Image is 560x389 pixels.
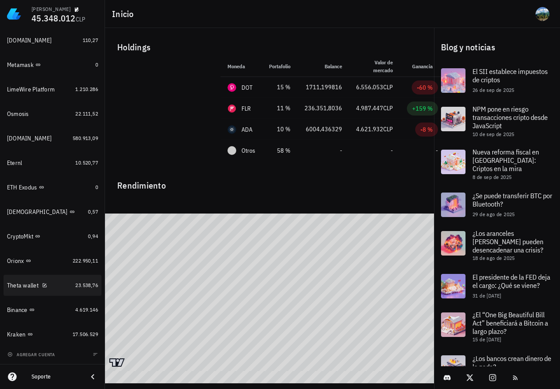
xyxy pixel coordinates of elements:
a: Metamask 0 [3,54,101,75]
span: CLP [383,104,393,112]
span: 31 de [DATE] [472,292,501,299]
span: 0 [95,184,98,190]
span: ¿El “One Big Beautiful Bill Act” beneficiará a Bitcoin a largo plazo? [472,310,548,336]
span: 23.538,76 [75,282,98,288]
span: 45.348.012 [31,12,76,24]
div: ETH Exodus [7,184,37,191]
span: ¿Se puede transferir BTC por Bluetooth? [472,191,552,208]
div: [DOMAIN_NAME] [7,135,52,142]
span: CLP [383,125,393,133]
span: Ganancia [412,63,438,70]
h1: Inicio [112,7,137,21]
th: Moneda [220,56,262,77]
div: -8 % [420,125,433,134]
span: 17.506.529 [73,331,98,337]
div: ADA-icon [227,125,236,134]
span: 0,57 [88,208,98,215]
span: El presidente de la FED deja el cargo: ¿Qué se viene? [472,273,550,290]
span: 10.520,77 [75,159,98,166]
div: Metamask [7,61,34,69]
span: - [340,147,342,154]
div: 1711,199816 [304,83,342,92]
a: LimeWire Platform 1.210.286 [3,79,101,100]
div: FLR [241,104,251,113]
div: Osmosis [7,110,29,118]
span: 6.556.053 [356,83,383,91]
span: 4.621.932 [356,125,383,133]
a: ¿El “One Big Beautiful Bill Act” beneficiará a Bitcoin a largo plazo? 15 de [DATE] [434,305,560,348]
a: Nueva reforma fiscal en [GEOGRAPHIC_DATA]: Criptos en la mira 8 de sep de 2025 [434,143,560,186]
a: Theta wallet 23.538,76 [3,275,101,296]
span: agregar cuenta [9,352,55,357]
a: Osmosis 22.111,52 [3,103,101,124]
div: FLR-icon [227,104,236,113]
button: agregar cuenta [5,350,59,359]
div: Blog y noticias [434,33,560,61]
div: 236.351,8036 [304,104,342,113]
span: 4.619.146 [75,306,98,313]
span: NPM pone en riesgo transacciones cripto desde JavaScript [472,105,548,130]
div: Orionx [7,257,24,265]
span: CLP [383,83,393,91]
a: [DOMAIN_NAME] 110,27 [3,30,101,51]
a: CryptoMkt 0,94 [3,226,101,247]
a: ¿Se puede transferir BTC por Bluetooth? 29 de ago de 2025 [434,186,560,224]
div: 6004,436329 [304,125,342,134]
div: [DEMOGRAPHIC_DATA] [7,208,68,216]
div: Binance [7,306,28,314]
span: ¿Los aranceles [PERSON_NAME] pueden desencadenar una crisis? [472,229,543,254]
a: [DOMAIN_NAME] 580.913,09 [3,128,101,149]
span: 29 de ago de 2025 [472,211,515,217]
div: -60 % [417,83,433,92]
span: 4.987.447 [356,104,383,112]
div: 15 % [269,83,290,92]
div: Rendimiento [110,172,429,193]
a: Binance 4.619.146 [3,299,101,320]
div: Holdings [110,33,429,61]
span: ¿Los bancos crean dinero de la nada? [472,354,551,371]
div: DOT [241,83,253,92]
div: [PERSON_NAME] [31,6,70,13]
div: 58 % [269,146,290,155]
div: DOT-icon [227,83,236,92]
div: LimeWire Platform [7,86,55,93]
span: 10 de sep de 2025 [472,131,514,137]
div: +159 % [412,104,433,113]
span: 15 de [DATE] [472,336,501,343]
a: El presidente de la FED deja el cargo: ¿Qué se viene? 31 de [DATE] [434,267,560,305]
a: Charting by TradingView [109,358,125,367]
div: Kraken [7,331,26,338]
a: NPM pone en riesgo transacciones cripto desde JavaScript 10 de sep de 2025 [434,100,560,143]
a: [DEMOGRAPHIC_DATA] 0,57 [3,201,101,222]
span: 0 [95,61,98,68]
th: Portafolio [262,56,297,77]
span: 22.111,52 [75,110,98,117]
span: 26 de sep de 2025 [472,87,514,93]
div: [DOMAIN_NAME] [7,37,52,44]
span: El SII establece impuestos de criptos [472,67,548,84]
div: Eternl [7,159,22,167]
div: Theta wallet [7,282,38,289]
div: CryptoMkt [7,233,33,240]
div: 10 % [269,125,290,134]
span: 1.210.286 [75,86,98,92]
a: Kraken 17.506.529 [3,324,101,345]
span: CLP [76,15,86,23]
span: 222.950,11 [73,257,98,264]
div: Soporte [31,373,80,380]
a: Eternl 10.520,77 [3,152,101,173]
span: 0,94 [88,233,98,239]
span: - [391,147,393,154]
div: avatar [535,7,549,21]
div: 11 % [269,104,290,113]
a: ¿Los bancos crean dinero de la nada? [434,348,560,387]
th: Balance [297,56,349,77]
a: El SII establece impuestos de criptos 26 de sep de 2025 [434,61,560,100]
span: Otros [241,146,255,155]
span: 18 de ago de 2025 [472,255,515,261]
span: 8 de sep de 2025 [472,174,511,180]
span: Nueva reforma fiscal en [GEOGRAPHIC_DATA]: Criptos en la mira [472,147,539,173]
a: Orionx 222.950,11 [3,250,101,271]
span: 580.913,09 [73,135,98,141]
a: ¿Los aranceles [PERSON_NAME] pueden desencadenar una crisis? 18 de ago de 2025 [434,224,560,267]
